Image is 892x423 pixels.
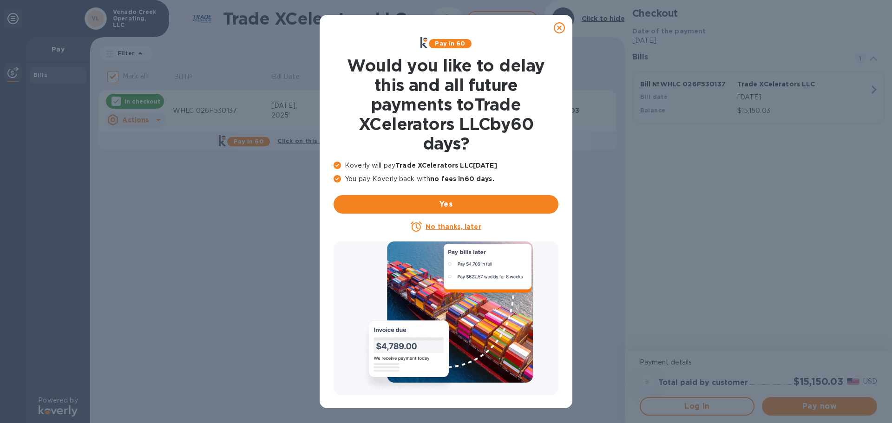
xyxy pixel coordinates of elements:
b: no fees in 60 days . [430,175,494,182]
span: Yes [341,199,551,210]
p: Koverly will pay [334,161,558,170]
button: Yes [334,195,558,214]
p: You pay Koverly back with [334,174,558,184]
b: Pay in 60 [435,40,465,47]
b: Trade XCelerators LLC [DATE] [395,162,497,169]
h1: Would you like to delay this and all future payments to Trade XCelerators LLC by 60 days ? [334,56,558,153]
u: No thanks, later [426,223,481,230]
